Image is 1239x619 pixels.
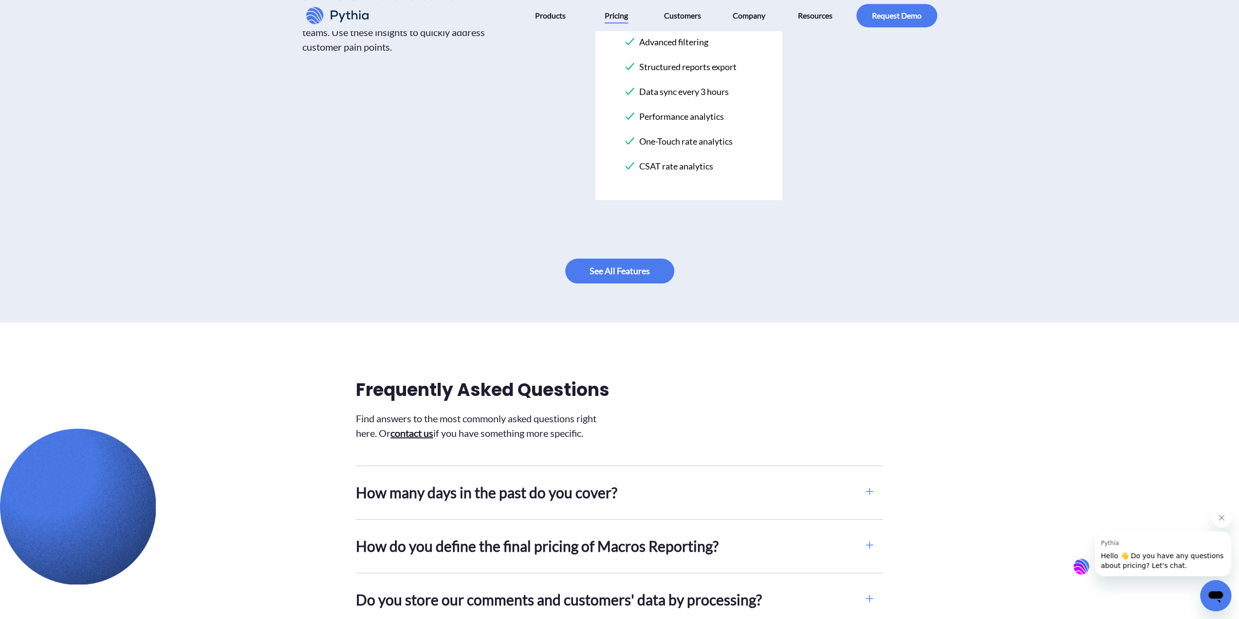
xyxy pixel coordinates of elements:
li: Structured reports export [624,56,754,77]
iframe: Message from Pythia [1095,531,1231,576]
h2: How do you define the final pricing of Macros Reporting? [356,535,856,557]
a: contact us [390,427,433,439]
span: Products [535,8,565,23]
li: Advanced filtering [624,32,754,53]
span: Pricing [605,8,628,23]
iframe: Close message from Pythia [1212,508,1231,527]
iframe: Button to launch messaging window [1200,580,1231,611]
span: Customers [664,8,701,23]
li: One-Touch rate analytics [624,131,754,152]
div: Pythia says "Hello 👋 Do you have any questions about pricing? Let's chat. ". Open messaging windo... [1072,508,1231,576]
h2: How many days in the past do you cover? [356,482,856,504]
li: Performance analytics [624,106,754,127]
iframe: no content [1072,557,1091,576]
h2: Do you store our comments and customers' data by processing? [356,589,856,611]
h2: Frequently Asked Questions [356,377,615,403]
h3: Find answers to the most commonly asked questions right here. Or if you have something more speci... [356,411,615,440]
span: Company [733,8,765,23]
li: CSAT rate analytics [624,156,754,177]
span: Resources [798,8,832,23]
li: Data sync every 3 hours [624,81,754,102]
